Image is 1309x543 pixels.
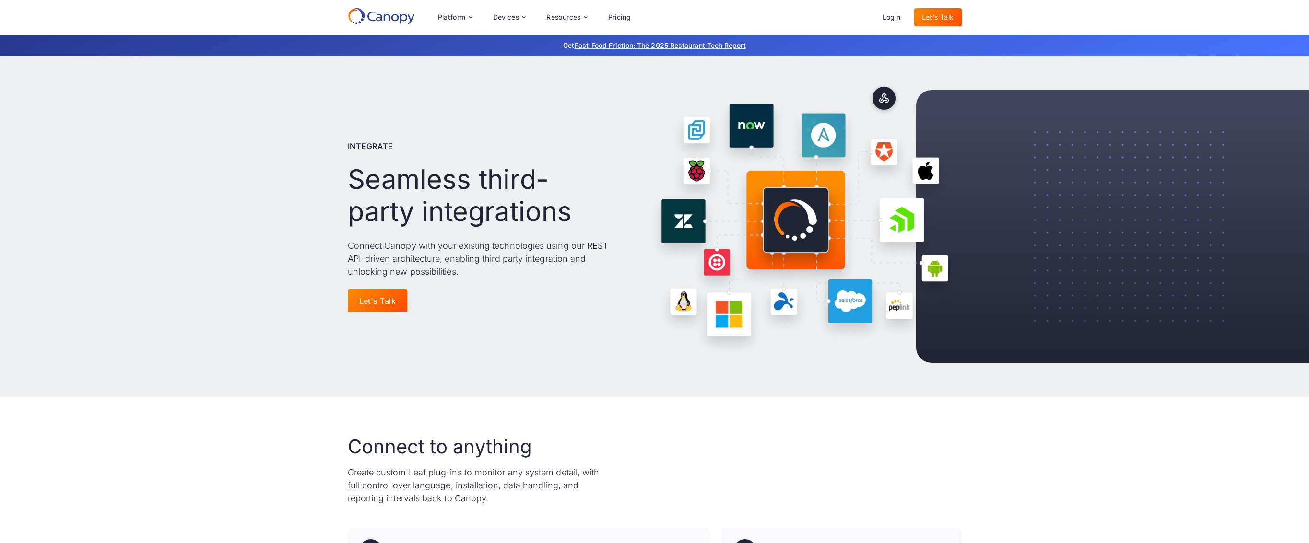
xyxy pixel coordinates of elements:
p: Connect Canopy with your existing technologies using our REST API-driven architecture, enabling t... [348,239,612,278]
p: Get [420,40,890,50]
h2: Connect to anything [348,435,532,458]
a: Let's Talk [348,289,408,312]
p: Create custom Leaf plug-ins to monitor any system detail, with full control over language, instal... [348,466,609,505]
a: Fast-Food Friction: The 2025 Restaurant Tech Report [575,41,746,49]
div: Devices [485,8,533,27]
a: Login [875,8,908,26]
div: Resources [539,8,594,27]
h1: Seamless third-party integrations [348,163,612,228]
div: Platform [430,8,480,27]
div: Resources [546,14,581,21]
div: Devices [493,14,519,21]
a: Pricing [601,8,639,26]
div: Platform [438,14,466,21]
a: Let's Talk [914,8,962,26]
p: Integrate [348,140,393,152]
